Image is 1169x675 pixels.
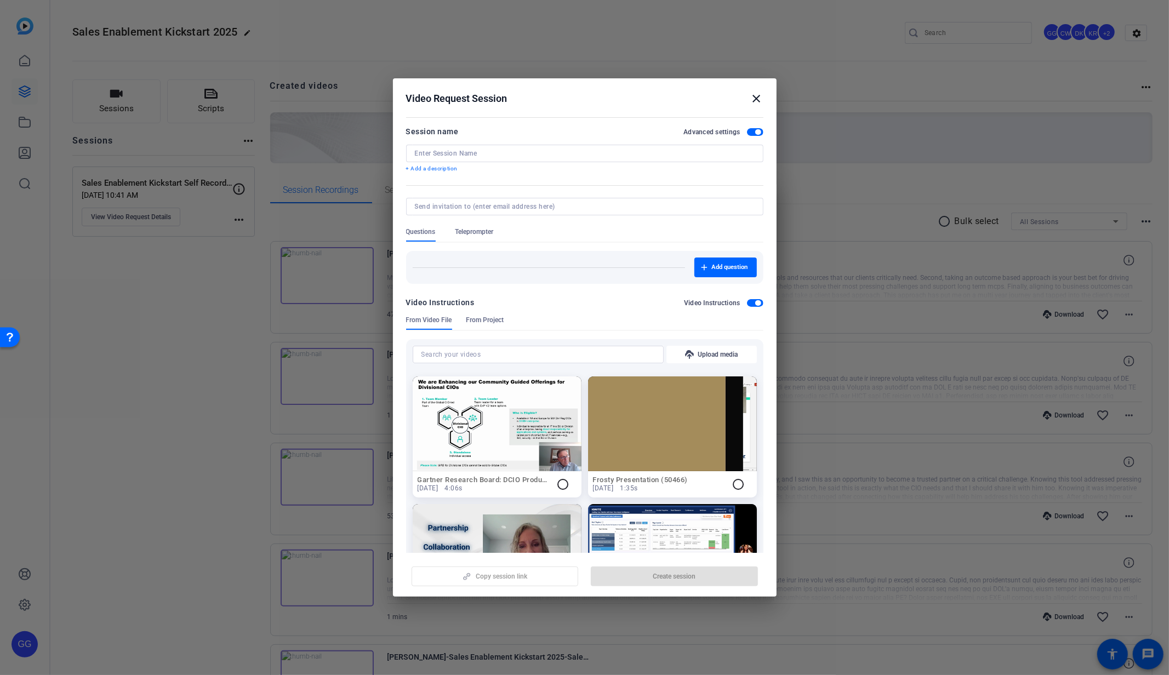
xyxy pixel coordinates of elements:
[694,258,757,277] button: Add question
[418,476,550,484] h2: Gartner Research Board: DCIO Product Update
[588,376,757,471] img: Not found
[406,316,452,324] span: From Video File
[593,476,726,484] h2: Frosty Presentation (50466)
[406,92,763,105] div: Video Request Session
[683,128,740,136] h2: Advanced settings
[406,125,459,138] div: Session name
[418,484,438,493] span: [DATE]
[593,484,614,493] span: [DATE]
[406,227,436,236] span: Questions
[413,504,581,599] img: Not found
[588,504,757,599] img: Not found
[406,296,475,309] div: Video Instructions
[712,263,748,272] span: Add question
[455,227,494,236] span: Teleprompter
[750,92,763,105] mat-icon: close
[415,202,750,211] input: Send invitation to (enter email address here)
[620,484,638,493] span: 1:35s
[666,346,757,363] button: Upload media
[684,299,740,307] h2: Video Instructions
[415,149,755,158] input: Enter Session Name
[557,478,570,491] mat-icon: radio_button_unchecked
[406,164,763,173] p: + Add a description
[698,350,738,359] span: Upload media
[445,484,463,493] span: 4:06s
[732,478,745,491] mat-icon: radio_button_unchecked
[413,376,581,471] img: Not found
[421,348,655,361] input: Search your videos
[466,316,504,324] span: From Project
